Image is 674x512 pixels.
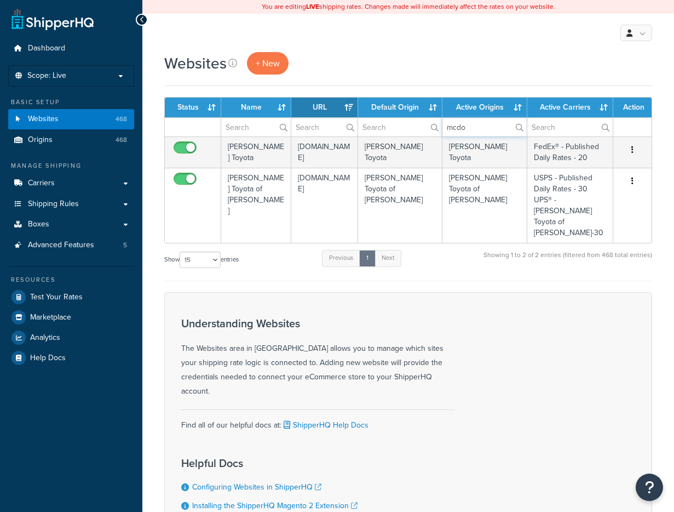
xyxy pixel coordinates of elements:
span: Marketplace [30,313,71,322]
span: Help Docs [30,354,66,363]
th: Name: activate to sort column ascending [221,98,291,117]
td: [PERSON_NAME] Toyota [442,136,527,168]
th: URL: activate to sort column ascending [291,98,358,117]
h1: Websites [164,53,227,74]
input: Search [442,118,527,136]
th: Default Origin: activate to sort column ascending [358,98,442,117]
label: Show entries [164,252,239,268]
th: Active Origins: activate to sort column ascending [442,98,527,117]
a: ShipperHQ Help Docs [281,419,368,431]
span: 468 [116,115,127,124]
a: 1 [359,250,376,266]
a: Test Your Rates [8,287,134,307]
h3: Understanding Websites [181,317,455,329]
span: Shipping Rules [28,200,79,209]
td: [PERSON_NAME] Toyota of [PERSON_NAME] [358,168,442,243]
b: LIVE [306,2,319,12]
a: Installing the ShipperHQ Magento 2 Extension [192,500,358,511]
td: FedEx® - Published Daily Rates - 20 [527,136,613,168]
th: Action [613,98,652,117]
input: Search [358,118,442,136]
li: Origins [8,130,134,150]
button: Open Resource Center [636,474,663,501]
li: Websites [8,109,134,129]
a: Shipping Rules [8,194,134,214]
th: Active Carriers: activate to sort column ascending [527,98,613,117]
a: Origins 468 [8,130,134,150]
div: Showing 1 to 2 of 2 entries (filtered from 468 total entries) [483,249,652,272]
td: [PERSON_NAME] Toyota [221,136,291,168]
div: Find all of our helpful docs at: [181,409,455,433]
a: Next [375,250,401,266]
a: Configuring Websites in ShipperHQ [192,481,321,493]
span: Dashboard [28,44,65,53]
h3: Helpful Docs [181,457,378,469]
a: Boxes [8,214,134,235]
div: Manage Shipping [8,161,134,170]
a: Analytics [8,328,134,348]
a: Marketplace [8,308,134,327]
a: + New [247,52,289,75]
span: 5 [123,241,127,250]
input: Search [291,118,358,136]
span: Carriers [28,179,55,188]
a: Previous [322,250,360,266]
span: Advanced Features [28,241,94,250]
select: Showentries [180,252,221,268]
a: Advanced Features 5 [8,235,134,255]
td: [DOMAIN_NAME] [291,168,358,243]
a: Websites 468 [8,109,134,129]
input: Search [221,118,291,136]
td: USPS - Published Daily Rates - 30 UPS® - [PERSON_NAME] Toyota of [PERSON_NAME]-30 [527,168,613,243]
span: Test Your Rates [30,293,83,302]
span: Analytics [30,333,60,343]
span: Websites [28,115,59,124]
span: Scope: Live [27,71,66,81]
span: 468 [116,135,127,145]
span: + New [256,57,280,70]
span: Origins [28,135,53,145]
div: The Websites area in [GEOGRAPHIC_DATA] allows you to manage which sites your shipping rate logic ... [181,317,455,399]
td: [PERSON_NAME] Toyota of [PERSON_NAME] [221,168,291,243]
a: ShipperHQ Home [11,8,94,30]
span: Boxes [28,220,49,229]
td: [PERSON_NAME] Toyota [358,136,442,168]
td: [PERSON_NAME] Toyota of [PERSON_NAME] [442,168,527,243]
td: [DOMAIN_NAME] [291,136,358,168]
div: Resources [8,275,134,285]
a: Help Docs [8,348,134,368]
div: Basic Setup [8,98,134,107]
th: Status: activate to sort column ascending [165,98,221,117]
a: Carriers [8,173,134,194]
a: Dashboard [8,38,134,59]
li: Advanced Features [8,235,134,255]
input: Search [527,118,613,136]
